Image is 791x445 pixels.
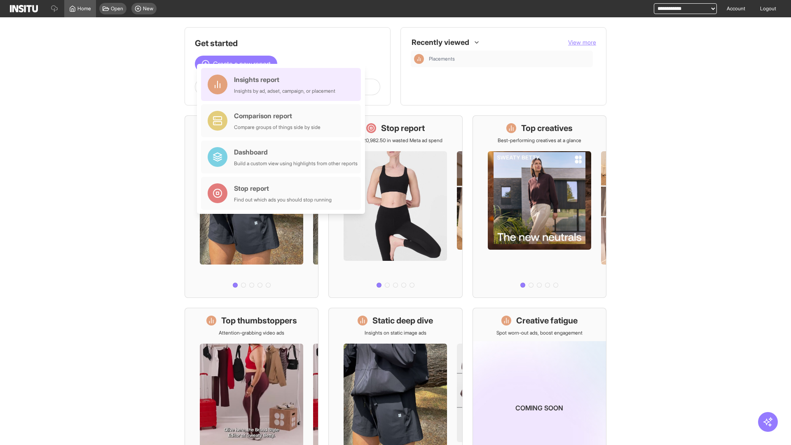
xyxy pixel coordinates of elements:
[348,137,442,144] p: Save £20,982.50 in wasted Meta ad spend
[234,147,358,157] div: Dashboard
[195,37,380,49] h1: Get started
[429,56,455,62] span: Placements
[221,315,297,326] h1: Top thumbstoppers
[234,111,321,121] div: Comparison report
[414,54,424,64] div: Insights
[219,330,284,336] p: Attention-grabbing video ads
[234,160,358,167] div: Build a custom view using highlights from other reports
[473,115,606,298] a: Top creativesBest-performing creatives at a glance
[372,315,433,326] h1: Static deep dive
[568,38,596,47] button: View more
[365,330,426,336] p: Insights on static image ads
[234,88,335,94] div: Insights by ad, adset, campaign, or placement
[77,5,91,12] span: Home
[234,197,332,203] div: Find out which ads you should stop running
[234,75,335,84] div: Insights report
[234,183,332,193] div: Stop report
[213,59,271,69] span: Create a new report
[111,5,123,12] span: Open
[185,115,318,298] a: What's live nowSee all active ads instantly
[195,56,277,72] button: Create a new report
[10,5,38,12] img: Logo
[328,115,462,298] a: Stop reportSave £20,982.50 in wasted Meta ad spend
[521,122,573,134] h1: Top creatives
[234,124,321,131] div: Compare groups of things side by side
[498,137,581,144] p: Best-performing creatives at a glance
[381,122,425,134] h1: Stop report
[568,39,596,46] span: View more
[429,56,590,62] span: Placements
[143,5,153,12] span: New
